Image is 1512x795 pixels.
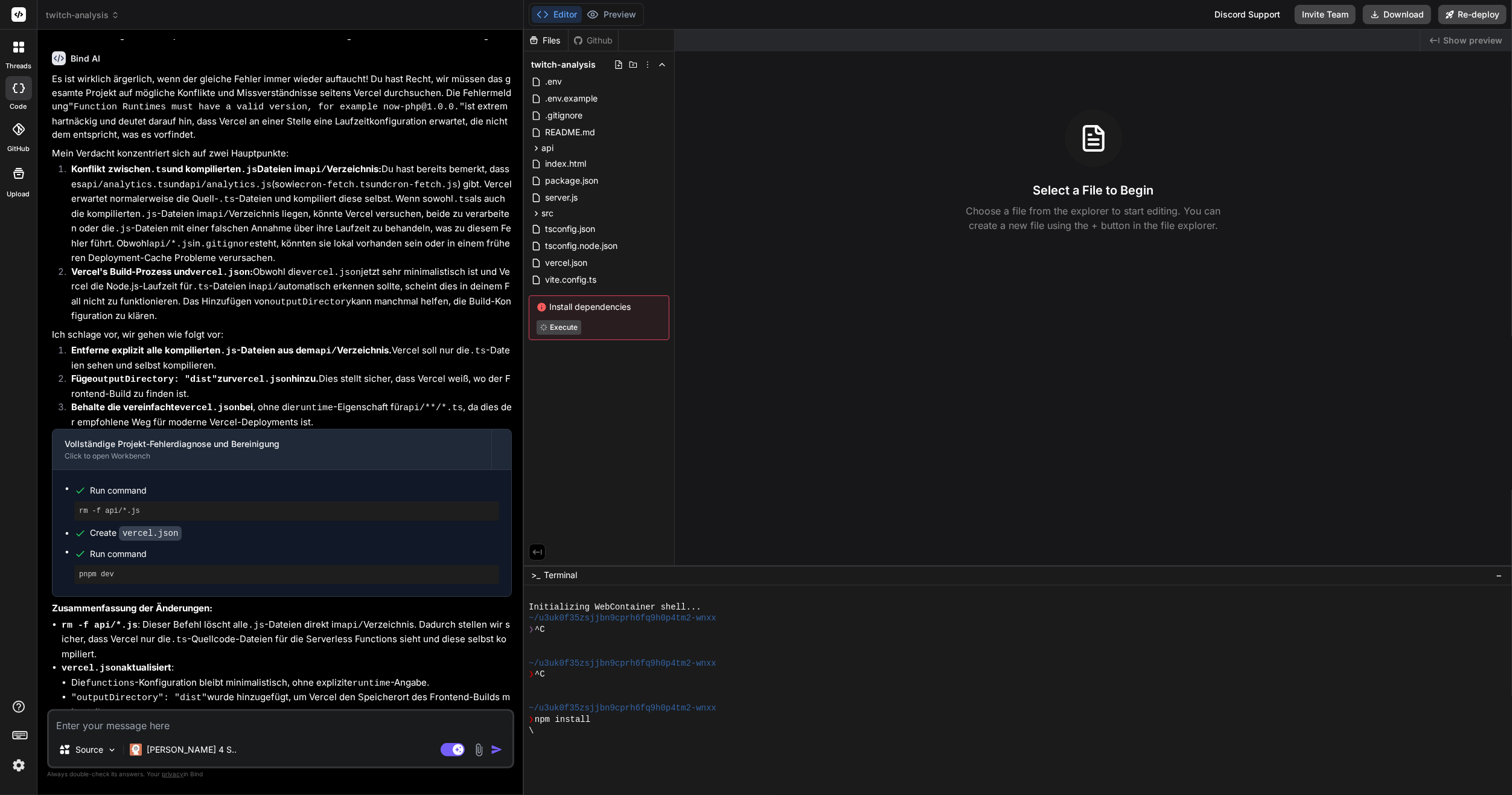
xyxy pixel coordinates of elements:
[531,59,596,71] span: twitch-analysis
[352,678,391,689] code: runtime
[71,344,392,356] strong: Entferne explizit alle kompilierten -Dateien aus dem Verzeichnis.
[470,346,486,356] code: .ts
[71,690,512,719] li: wurde hinzugefügt, um Vercel den Speicherort des Frontend-Builds mitzuteilen.
[535,669,545,680] span: ^C
[1363,5,1431,24] button: Download
[1496,569,1502,581] span: −
[453,195,470,205] code: .ts
[62,163,512,265] li: Du hast bereits bemerkt, dass es und (sowie und ) gibt. Vercel erwartet normalerweise die Quell- ...
[544,125,596,140] span: README.md
[544,239,619,253] span: tsconfig.node.json
[119,526,182,541] code: vercel.json
[150,165,167,175] code: .ts
[529,726,534,737] span: \
[71,693,207,703] code: "outputDirectory": "dist"
[529,613,716,624] span: ~/u3uk0f35zsjjbn9cprh6fq9h0p4tm2-wnxx
[8,755,29,776] img: settings
[531,569,540,581] span: >_
[46,9,120,21] span: twitch-analysis
[270,297,351,307] code: outputDirectory
[180,403,240,413] code: vercel.json
[68,102,465,112] code: "Function Runtimes must have a valid version, for example now-php@1.0.0."
[544,108,584,123] span: .gitignore
[5,61,31,71] label: threads
[305,165,327,175] code: api/
[544,156,587,171] span: index.html
[544,256,589,270] span: vercel.json
[232,375,292,385] code: vercel.json
[295,403,333,413] code: runtime
[141,210,157,220] code: .js
[582,6,641,23] button: Preview
[62,663,121,674] code: vercel.json
[387,180,458,190] code: cron-fetch.js
[529,658,716,669] span: ~/u3uk0f35zsjjbn9cprh6fq9h0p4tm2-wnxx
[62,265,512,323] li: Obwohl die jetzt sehr minimalistisch ist und Vercel die Node.js-Laufzeit für -Dateien in automati...
[62,372,512,401] li: Dies stellt sicher, dass Vercel weiß, wo der Frontend-Build zu finden ist.
[535,714,590,726] span: npm install
[544,190,579,205] span: server.js
[53,430,491,469] button: Vollständige Projekt-Fehlerdiagnose und BereinigungClick to open Workbench
[52,602,212,614] strong: Zusammenfassung der Änderungen:
[1033,182,1154,199] h3: Select a File to Begin
[257,282,278,292] code: api/
[315,346,337,356] code: api/
[171,635,187,645] code: .ts
[185,180,272,190] code: api/analytics.js
[52,72,512,142] p: Es ist wirklich ärgerlich, wenn der gleiche Fehler immer wieder auftaucht! Du hast Recht, wir müs...
[193,282,209,292] code: .ts
[529,714,535,726] span: ❯
[529,602,701,613] span: Initializing WebContainer shell...
[544,272,598,287] span: vite.config.ts
[190,268,250,278] code: vercel.json
[537,301,662,313] span: Install dependencies
[90,484,499,497] span: Run command
[47,768,514,780] p: Always double-check its answers. Your in Bind
[544,222,596,236] span: tsconfig.json
[248,620,264,631] code: .js
[524,34,568,47] div: Files
[1493,565,1505,585] button: −
[65,438,479,450] div: Vollständige Projekt-Fehlerdiagnose und Bereinigung
[71,373,319,384] strong: Füge zur hinzu.
[90,548,499,560] span: Run command
[65,451,479,461] div: Click to open Workbench
[81,180,168,190] code: api/analytics.ts
[79,570,494,579] pre: pnpm dev
[62,661,512,719] li: :
[342,620,363,631] code: api/
[544,91,599,106] span: .env.example
[10,101,27,112] label: code
[220,346,237,356] code: .js
[491,744,503,756] img: icon
[569,34,618,47] div: Github
[529,669,535,680] span: ❯
[544,74,563,89] span: .env
[62,618,512,661] li: : Dieser Befehl löscht alle -Dateien direkt im Verzeichnis. Dadurch stellen wir sicher, dass Verc...
[90,527,182,539] div: Create
[71,676,512,691] li: Die -Konfiguration bleibt minimalistisch, ohne explizite -Angabe.
[7,189,30,199] label: Upload
[62,661,171,673] strong: aktualisiert
[219,195,235,205] code: .ts
[472,743,486,757] img: attachment
[62,344,512,372] li: Vercel soll nur die -Dateien sehen und selbst kompilieren.
[62,401,512,429] li: , ohne die -Eigenschaft für , da dies der empfohlene Weg für moderne Vercel-Deployments ist.
[107,745,117,755] img: Pick Models
[115,224,131,234] code: .js
[52,328,512,342] p: Ich schlage vor, wir gehen wie folgt vor:
[241,165,257,175] code: .js
[537,320,581,335] button: Execute
[544,569,577,581] span: Terminal
[532,6,582,23] button: Editor
[301,268,361,278] code: vercel.json
[1295,5,1356,24] button: Invite Team
[75,744,103,756] p: Source
[1443,34,1502,47] span: Show preview
[149,239,193,249] code: api/*.js
[71,163,381,175] strong: Konflikt zwischen und kompilierten Dateien im Verzeichnis:
[535,624,545,636] span: ^C
[959,204,1229,233] p: Choose a file from the explorer to start editing. You can create a new file using the + button in...
[300,180,371,190] code: cron-fetch.ts
[529,703,716,714] span: ~/u3uk0f35zsjjbn9cprh6fq9h0p4tm2-wnxx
